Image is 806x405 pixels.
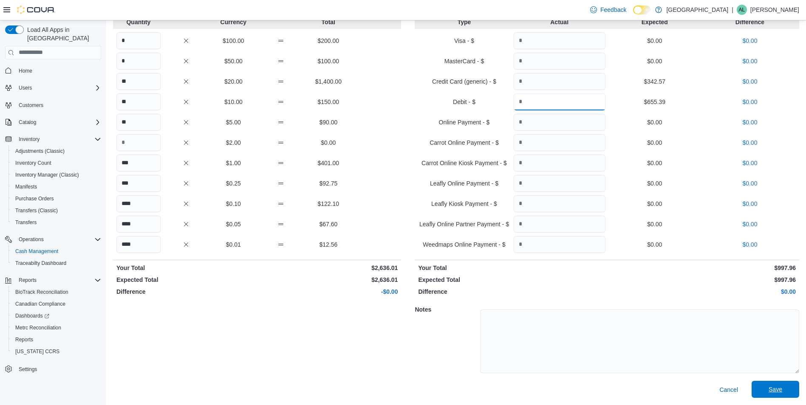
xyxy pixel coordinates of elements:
span: Purchase Orders [12,194,101,204]
span: Canadian Compliance [15,301,65,307]
span: Load All Apps in [GEOGRAPHIC_DATA] [24,25,101,42]
p: $0.00 [704,179,796,188]
button: Inventory Count [8,157,105,169]
p: $0.00 [609,240,701,249]
span: Home [19,67,32,74]
p: | [732,5,733,15]
span: Cash Management [12,246,101,256]
p: Leafly Online Partner Payment - $ [418,220,510,228]
a: Metrc Reconciliation [12,323,65,333]
button: Transfers [8,217,105,228]
span: Purchase Orders [15,195,54,202]
p: $0.00 [609,220,701,228]
p: Online Payment - $ [418,118,510,127]
p: $10.00 [211,98,255,106]
button: Reports [15,275,40,285]
span: Catalog [15,117,101,127]
button: Users [2,82,105,94]
button: Canadian Compliance [8,298,105,310]
p: MasterCard - $ [418,57,510,65]
p: $1,400.00 [306,77,351,86]
span: Feedback [600,6,626,14]
p: $0.00 [704,57,796,65]
input: Quantity [116,32,161,49]
span: Inventory Manager (Classic) [15,172,79,178]
a: Inventory Manager (Classic) [12,170,82,180]
p: $100.00 [306,57,351,65]
input: Quantity [116,216,161,233]
span: Inventory Count [15,160,51,166]
span: Catalog [19,119,36,126]
a: Purchase Orders [12,194,57,204]
p: Carrot Online Payment - $ [418,138,510,147]
span: Cancel [719,385,738,394]
span: Reports [12,335,101,345]
p: [GEOGRAPHIC_DATA] [666,5,728,15]
span: Operations [19,236,44,243]
a: Transfers (Classic) [12,205,61,216]
button: Cancel [716,381,741,398]
p: [PERSON_NAME] [750,5,799,15]
a: Settings [15,364,40,374]
p: $0.00 [609,200,701,208]
p: -$0.00 [259,287,398,296]
p: Debit - $ [418,98,510,106]
input: Quantity [514,175,605,192]
a: BioTrack Reconciliation [12,287,72,297]
p: $0.00 [609,179,701,188]
span: BioTrack Reconciliation [15,289,68,295]
input: Quantity [514,134,605,151]
span: Traceabilty Dashboard [15,260,66,267]
button: Reports [8,334,105,346]
span: Save [769,385,782,394]
input: Quantity [116,93,161,110]
input: Quantity [116,53,161,70]
p: $0.00 [704,138,796,147]
span: Dashboards [12,311,101,321]
a: Transfers [12,217,40,228]
p: Your Total [418,264,605,272]
button: Inventory [15,134,43,144]
p: Weedmaps Online Payment - $ [418,240,510,249]
button: Transfers (Classic) [8,205,105,217]
p: $100.00 [211,37,255,45]
h5: Notes [415,301,478,318]
p: $0.00 [704,220,796,228]
a: Cash Management [12,246,62,256]
span: Transfers [12,217,101,228]
p: $20.00 [211,77,255,86]
p: $5.00 [211,118,255,127]
p: Leafly Kiosk Payment - $ [418,200,510,208]
p: $67.60 [306,220,351,228]
input: Quantity [514,216,605,233]
p: Difference [116,287,255,296]
p: $2,636.01 [259,264,398,272]
span: Cash Management [15,248,58,255]
span: Dashboards [15,312,49,319]
input: Quantity [514,195,605,212]
button: Operations [15,234,47,245]
span: Reports [15,275,101,285]
a: Traceabilty Dashboard [12,258,70,268]
span: Metrc Reconciliation [15,324,61,331]
a: Inventory Count [12,158,55,168]
a: Home [15,66,36,76]
p: Expected Total [418,276,605,284]
span: Users [19,84,32,91]
img: Cova [17,6,55,14]
input: Quantity [116,175,161,192]
p: Difference [418,287,605,296]
a: Manifests [12,182,40,192]
span: Home [15,65,101,76]
p: $0.00 [704,37,796,45]
input: Quantity [514,32,605,49]
a: Adjustments (Classic) [12,146,68,156]
a: Dashboards [12,311,53,321]
input: Quantity [116,134,161,151]
input: Quantity [514,236,605,253]
div: Ashley Lehman-Preine [737,5,747,15]
p: $0.00 [609,57,701,65]
span: Customers [19,102,43,109]
input: Quantity [116,155,161,172]
p: $92.75 [306,179,351,188]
